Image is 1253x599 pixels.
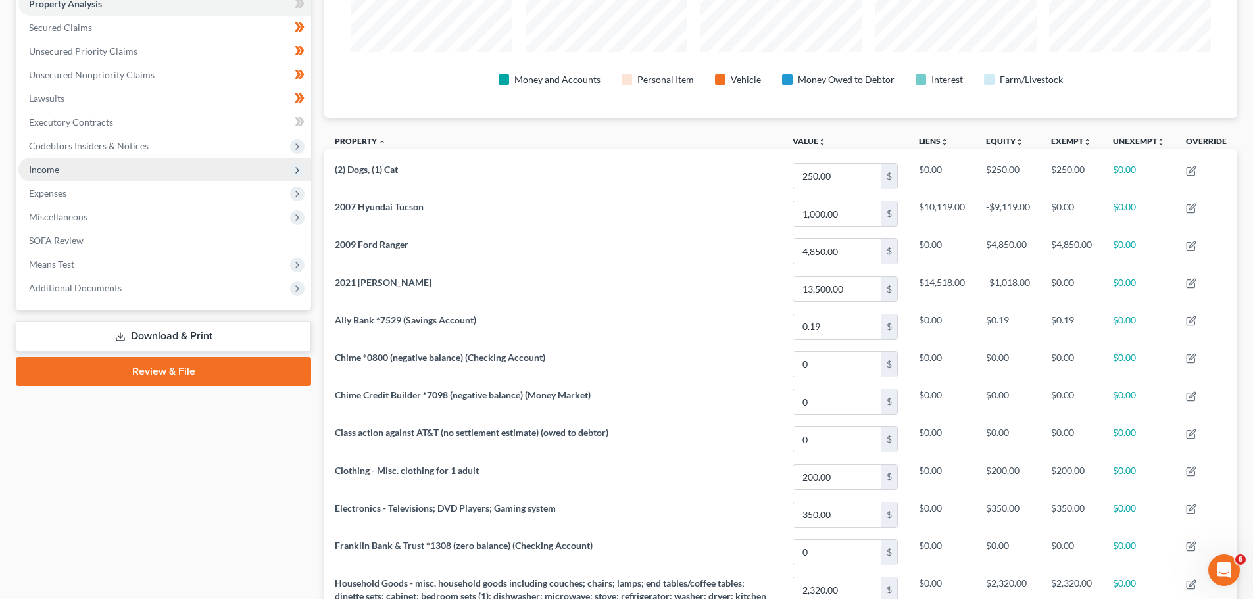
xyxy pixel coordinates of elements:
div: 🚨ATTN: [GEOGRAPHIC_DATA] of [US_STATE]The court has added a new Credit Counseling Field that we n... [11,103,216,241]
div: $ [881,164,897,189]
div: $ [881,540,897,565]
a: Property expand_less [335,136,386,146]
a: Unsecured Nonpriority Claims [18,63,311,87]
b: 🚨ATTN: [GEOGRAPHIC_DATA] of [US_STATE] [21,112,187,135]
button: Upload attachment [62,431,73,441]
td: $0.00 [908,308,975,345]
p: Active 30m ago [64,16,131,30]
td: $200.00 [1041,458,1102,496]
textarea: Message… [11,403,252,425]
td: $14,518.00 [908,270,975,308]
input: 0.00 [793,277,881,302]
td: $0.00 [908,421,975,458]
td: $0.00 [1102,270,1175,308]
span: 6 [1235,554,1246,565]
td: $0.00 [1041,270,1102,308]
span: Chime Credit Builder *7098 (negative balance) (Money Market) [335,389,591,400]
div: $ [881,314,897,339]
td: $0.00 [975,345,1041,383]
span: Means Test [29,258,74,270]
i: unfold_more [1157,138,1165,146]
td: $0.00 [1102,421,1175,458]
span: SOFA Review [29,235,84,246]
button: Emoji picker [20,431,31,441]
i: unfold_more [941,138,948,146]
a: Unexemptunfold_more [1113,136,1165,146]
a: Liensunfold_more [919,136,948,146]
input: 0.00 [793,201,881,226]
input: 0.00 [793,164,881,189]
span: Unsecured Nonpriority Claims [29,69,155,80]
td: $4,850.00 [1041,233,1102,270]
td: $0.00 [908,496,975,533]
i: unfold_more [1016,138,1023,146]
div: $ [881,502,897,527]
i: unfold_more [818,138,826,146]
td: $0.00 [975,533,1041,571]
iframe: Intercom live chat [1208,554,1240,586]
td: $0.00 [908,345,975,383]
input: 0.00 [793,239,881,264]
div: Close [231,5,255,29]
td: $4,850.00 [975,233,1041,270]
span: Additional Documents [29,282,122,293]
div: Vehicle [731,73,761,86]
td: $0.00 [908,533,975,571]
td: $0.00 [908,458,975,496]
button: go back [9,5,34,30]
td: -$9,119.00 [975,195,1041,233]
i: unfold_more [1083,138,1091,146]
span: Expenses [29,187,66,199]
a: Unsecured Priority Claims [18,39,311,63]
span: 2021 [PERSON_NAME] [335,277,431,288]
div: [PERSON_NAME] • [DATE] [21,244,124,252]
td: -$1,018.00 [975,270,1041,308]
i: expand_less [378,138,386,146]
a: Equityunfold_more [986,136,1023,146]
td: $0.00 [908,383,975,420]
a: Download & Print [16,321,311,352]
div: Personal Item [637,73,694,86]
td: $0.00 [1102,233,1175,270]
span: Franklin Bank & Trust *1308 (zero balance) (Checking Account) [335,540,593,551]
td: $0.00 [908,233,975,270]
div: $ [881,201,897,226]
a: SOFA Review [18,229,311,252]
span: Secured Claims [29,22,92,33]
div: Money and Accounts [514,73,601,86]
a: Valueunfold_more [793,136,826,146]
td: $250.00 [975,157,1041,195]
div: The court has added a new Credit Counseling Field that we need to update upon filing. Please remo... [21,143,205,233]
td: $0.00 [1102,496,1175,533]
div: $ [881,239,897,264]
div: $ [881,277,897,302]
a: Exemptunfold_more [1051,136,1091,146]
span: Executory Contracts [29,116,113,128]
td: $0.00 [1041,345,1102,383]
td: $0.00 [1102,345,1175,383]
h1: [PERSON_NAME] [64,7,149,16]
td: $0.00 [975,421,1041,458]
td: $0.00 [1102,195,1175,233]
span: Miscellaneous [29,211,87,222]
input: 0.00 [793,352,881,377]
td: $350.00 [1041,496,1102,533]
span: Ally Bank *7529 (Savings Account) [335,314,476,325]
td: $0.00 [1102,458,1175,496]
span: Lawsuits [29,93,64,104]
button: Gif picker [41,431,52,441]
td: $0.00 [1102,157,1175,195]
td: $0.00 [1041,533,1102,571]
a: Secured Claims [18,16,311,39]
span: Income [29,164,59,175]
div: Farm/Livestock [1000,73,1063,86]
span: Clothing - Misc. clothing for 1 adult [335,465,479,476]
input: 0.00 [793,389,881,414]
button: Send a message… [226,425,247,446]
td: $10,119.00 [908,195,975,233]
div: Katie says… [11,103,253,270]
a: Review & File [16,357,311,386]
div: $ [881,465,897,490]
input: 0.00 [793,540,881,565]
td: $0.00 [1102,383,1175,420]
